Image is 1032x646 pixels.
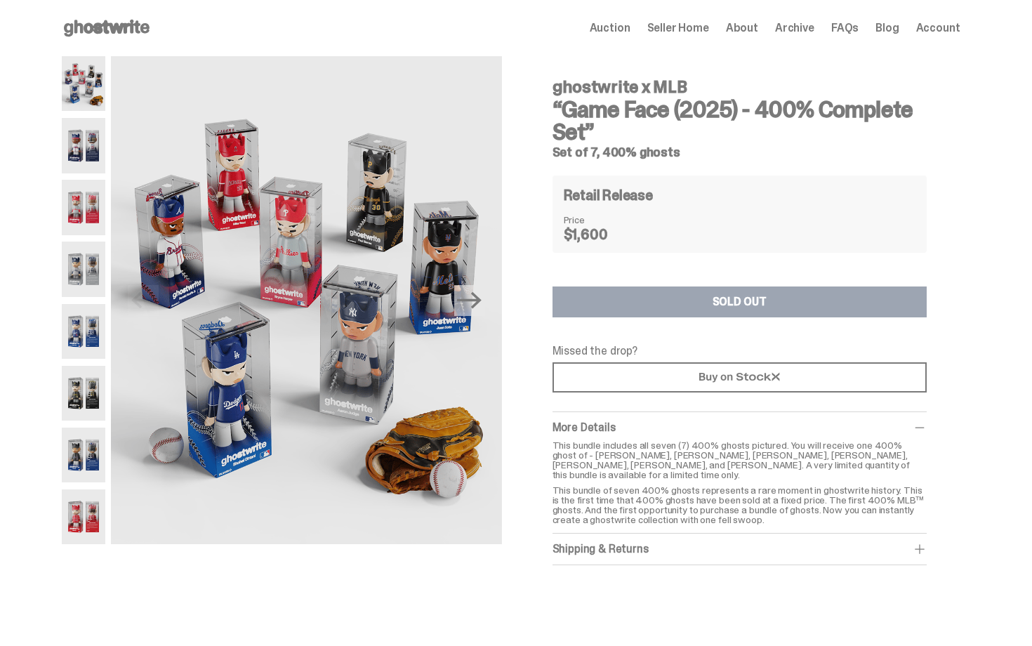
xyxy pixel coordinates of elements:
img: 03-ghostwrite-mlb-game-face-complete-set-bryce-harper.png [62,180,106,235]
p: This bundle of seven 400% ghosts represents a rare moment in ghostwrite history. This is the firs... [553,485,927,525]
img: 01-ghostwrite-mlb-game-face-complete-set.png [62,56,106,111]
a: Account [916,22,960,34]
img: 08-ghostwrite-mlb-game-face-complete-set-mike-trout.png [62,489,106,544]
span: More Details [553,420,616,435]
h3: “Game Face (2025) - 400% Complete Set” [553,98,927,143]
img: 06-ghostwrite-mlb-game-face-complete-set-paul-skenes.png [62,366,106,421]
a: Auction [590,22,630,34]
img: 05-ghostwrite-mlb-game-face-complete-set-shohei-ohtani.png [62,304,106,359]
div: Shipping & Returns [553,542,927,556]
button: Next [454,285,485,316]
div: SOLD OUT [713,296,767,308]
dd: $1,600 [564,228,634,242]
img: 07-ghostwrite-mlb-game-face-complete-set-juan-soto.png [62,428,106,482]
a: Archive [775,22,814,34]
img: 02-ghostwrite-mlb-game-face-complete-set-ronald-acuna-jr.png [62,118,106,173]
a: FAQs [831,22,859,34]
h5: Set of 7, 400% ghosts [553,146,927,159]
img: 01-ghostwrite-mlb-game-face-complete-set.png [111,56,501,544]
img: 04-ghostwrite-mlb-game-face-complete-set-aaron-judge.png [62,242,106,296]
button: SOLD OUT [553,286,927,317]
dt: Price [564,215,634,225]
p: Missed the drop? [553,345,927,357]
h4: Retail Release [564,188,653,202]
a: Seller Home [647,22,709,34]
a: About [726,22,758,34]
p: This bundle includes all seven (7) 400% ghosts pictured. You will receive one 400% ghost of - [PE... [553,440,927,480]
a: Blog [875,22,899,34]
h4: ghostwrite x MLB [553,79,927,95]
